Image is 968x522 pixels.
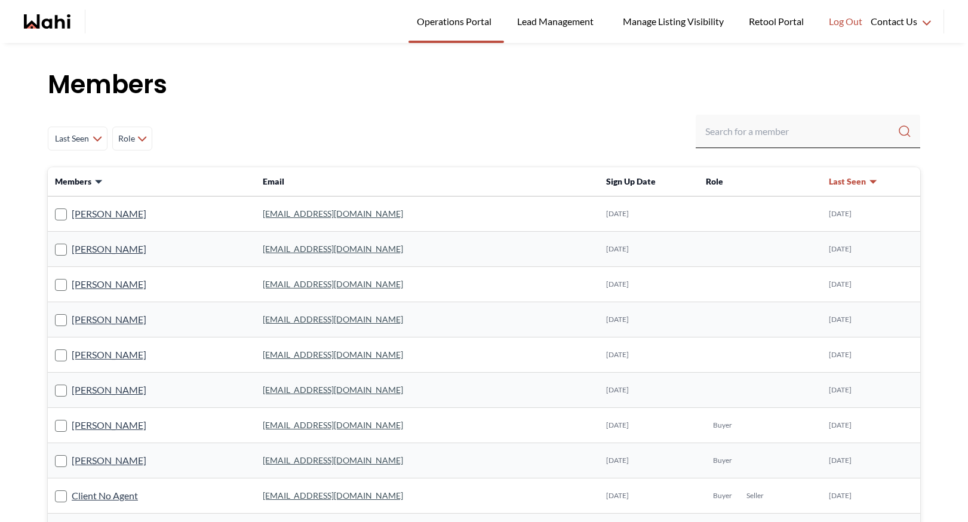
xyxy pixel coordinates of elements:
[599,196,698,232] td: [DATE]
[263,455,403,465] a: [EMAIL_ADDRESS][DOMAIN_NAME]
[829,14,862,29] span: Log Out
[72,312,146,327] a: [PERSON_NAME]
[599,337,698,373] td: [DATE]
[713,456,732,465] span: Buyer
[72,241,146,257] a: [PERSON_NAME]
[822,196,920,232] td: [DATE]
[72,347,146,363] a: [PERSON_NAME]
[263,176,284,186] span: Email
[713,491,732,500] span: Buyer
[599,478,698,514] td: [DATE]
[263,244,403,254] a: [EMAIL_ADDRESS][DOMAIN_NAME]
[713,420,732,430] span: Buyer
[263,208,403,219] a: [EMAIL_ADDRESS][DOMAIN_NAME]
[822,267,920,302] td: [DATE]
[822,408,920,443] td: [DATE]
[829,176,866,188] span: Last Seen
[72,488,138,503] a: Client No Agent
[822,337,920,373] td: [DATE]
[822,373,920,408] td: [DATE]
[263,314,403,324] a: [EMAIL_ADDRESS][DOMAIN_NAME]
[599,267,698,302] td: [DATE]
[417,14,496,29] span: Operations Portal
[599,302,698,337] td: [DATE]
[822,478,920,514] td: [DATE]
[72,453,146,468] a: [PERSON_NAME]
[72,206,146,222] a: [PERSON_NAME]
[48,67,920,103] h1: Members
[599,232,698,267] td: [DATE]
[822,302,920,337] td: [DATE]
[263,420,403,430] a: [EMAIL_ADDRESS][DOMAIN_NAME]
[263,349,403,360] a: [EMAIL_ADDRESS][DOMAIN_NAME]
[72,417,146,433] a: [PERSON_NAME]
[706,176,723,186] span: Role
[829,176,878,188] button: Last Seen
[705,121,898,142] input: Search input
[263,279,403,289] a: [EMAIL_ADDRESS][DOMAIN_NAME]
[822,232,920,267] td: [DATE]
[599,408,698,443] td: [DATE]
[118,128,135,149] span: Role
[55,176,91,188] span: Members
[263,490,403,500] a: [EMAIL_ADDRESS][DOMAIN_NAME]
[599,443,698,478] td: [DATE]
[599,373,698,408] td: [DATE]
[72,277,146,292] a: [PERSON_NAME]
[517,14,598,29] span: Lead Management
[746,491,764,500] span: Seller
[749,14,807,29] span: Retool Portal
[72,382,146,398] a: [PERSON_NAME]
[606,176,656,186] span: Sign Up Date
[822,443,920,478] td: [DATE]
[24,14,70,29] a: Wahi homepage
[619,14,727,29] span: Manage Listing Visibility
[55,176,103,188] button: Members
[53,128,90,149] span: Last Seen
[263,385,403,395] a: [EMAIL_ADDRESS][DOMAIN_NAME]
